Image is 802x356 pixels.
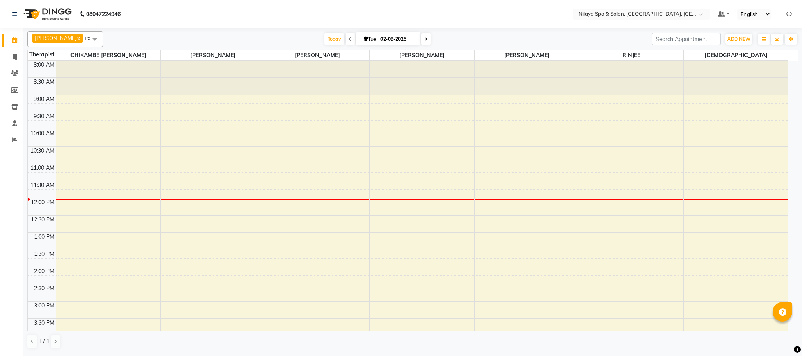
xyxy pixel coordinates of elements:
div: 10:30 AM [29,147,56,155]
span: ADD NEW [727,36,750,42]
div: 1:30 PM [32,250,56,258]
div: 12:00 PM [29,198,56,207]
img: logo [20,3,74,25]
div: 8:00 AM [32,61,56,69]
span: Tue [362,36,378,42]
span: +6 [84,34,96,41]
div: 12:30 PM [29,216,56,224]
div: 11:00 AM [29,164,56,172]
input: 2025-09-02 [378,33,417,45]
div: 3:00 PM [32,302,56,310]
span: [PERSON_NAME] [161,50,265,60]
div: 3:30 PM [32,319,56,327]
div: 9:00 AM [32,95,56,103]
button: ADD NEW [725,34,752,45]
span: 1 / 1 [38,338,49,346]
span: [PERSON_NAME] [475,50,579,60]
span: [PERSON_NAME] [35,35,77,41]
div: 2:00 PM [32,267,56,275]
span: [PERSON_NAME] [265,50,369,60]
div: Therapist [28,50,56,59]
input: Search Appointment [652,33,721,45]
span: [PERSON_NAME] [370,50,474,60]
a: x [77,35,80,41]
div: 11:30 AM [29,181,56,189]
iframe: chat widget [769,325,794,348]
div: 1:00 PM [32,233,56,241]
div: 9:30 AM [32,112,56,120]
div: 10:00 AM [29,129,56,138]
span: Today [324,33,344,45]
span: CHIKAMBE [PERSON_NAME] [56,50,160,60]
div: 8:30 AM [32,78,56,86]
b: 08047224946 [86,3,121,25]
span: [DEMOGRAPHIC_DATA] [684,50,788,60]
div: 2:30 PM [32,284,56,293]
span: RINJEE [579,50,683,60]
